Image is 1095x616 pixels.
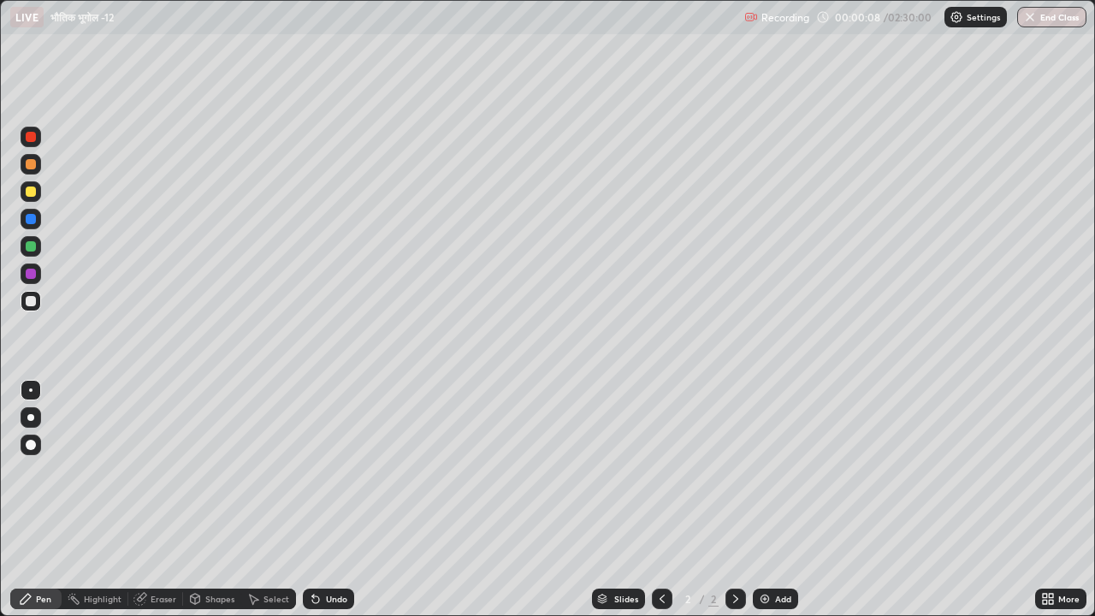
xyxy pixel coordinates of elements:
div: / [700,594,705,604]
img: end-class-cross [1023,10,1037,24]
button: End Class [1017,7,1086,27]
p: LIVE [15,10,38,24]
p: Settings [967,13,1000,21]
img: recording.375f2c34.svg [744,10,758,24]
p: Recording [761,11,809,24]
div: Undo [326,595,347,603]
img: add-slide-button [758,592,772,606]
div: Slides [614,595,638,603]
div: 2 [679,594,696,604]
div: Pen [36,595,51,603]
div: Select [263,595,289,603]
div: Add [775,595,791,603]
div: Highlight [84,595,121,603]
p: भौतिक भूगोल -12 [50,10,114,24]
div: Eraser [151,595,176,603]
div: Shapes [205,595,234,603]
img: class-settings-icons [950,10,963,24]
div: More [1058,595,1080,603]
div: 2 [708,591,719,607]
